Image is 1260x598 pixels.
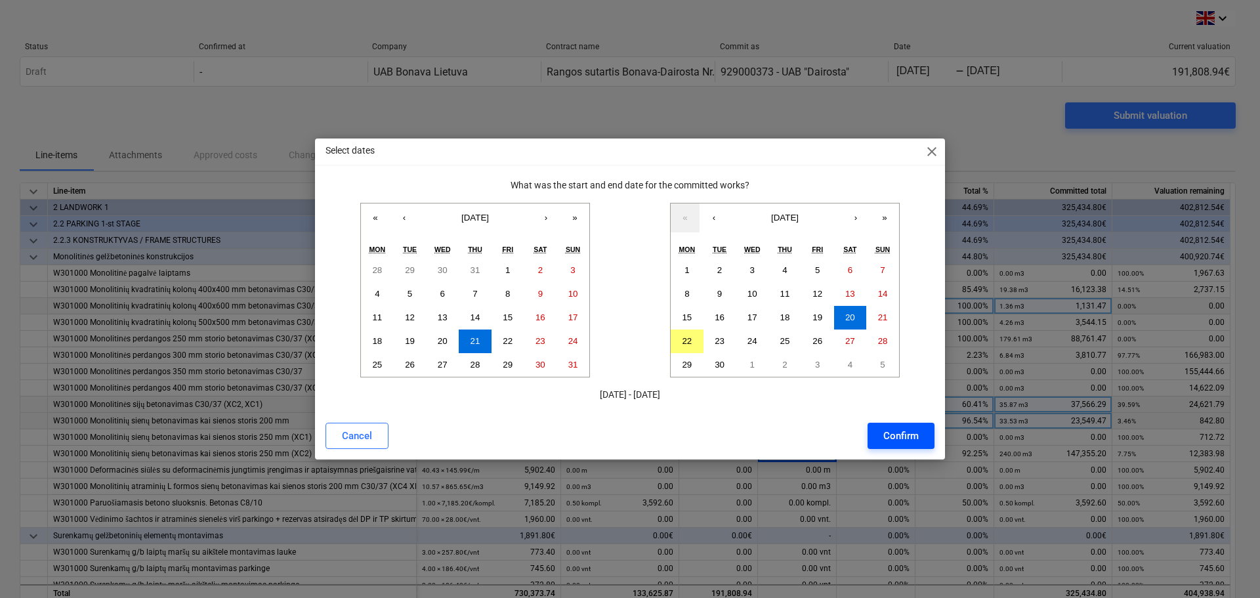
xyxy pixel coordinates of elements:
button: September 8, 2025 [671,282,703,306]
button: ‹ [700,203,728,232]
abbr: August 5, 2025 [408,289,412,299]
button: August 7, 2025 [459,282,492,306]
button: September 27, 2025 [834,330,867,353]
button: August 16, 2025 [524,306,557,330]
abbr: August 7, 2025 [472,289,477,299]
abbr: September 11, 2025 [780,289,790,299]
abbr: Sunday [875,246,890,253]
abbr: August 18, 2025 [372,336,382,346]
abbr: Friday [502,246,513,253]
button: August 1, 2025 [492,259,524,282]
button: August 2, 2025 [524,259,557,282]
button: September 29, 2025 [671,353,703,377]
abbr: September 26, 2025 [812,336,822,346]
abbr: August 22, 2025 [503,336,513,346]
button: August 3, 2025 [556,259,589,282]
button: Confirm [868,423,934,449]
button: August 20, 2025 [426,330,459,353]
button: August 27, 2025 [426,353,459,377]
button: September 16, 2025 [703,306,736,330]
abbr: August 24, 2025 [568,336,578,346]
button: September 30, 2025 [703,353,736,377]
p: What was the start and end date for the committed works? [325,179,934,192]
span: [DATE] [771,213,799,223]
div: Confirm [883,427,919,444]
abbr: September 14, 2025 [878,289,888,299]
abbr: October 5, 2025 [880,360,885,370]
abbr: July 28, 2025 [372,265,382,275]
button: September 11, 2025 [768,282,801,306]
abbr: Friday [812,246,823,253]
abbr: September 4, 2025 [782,265,787,275]
button: September 18, 2025 [768,306,801,330]
abbr: September 2, 2025 [717,265,722,275]
button: July 31, 2025 [459,259,492,282]
button: » [870,203,899,232]
abbr: August 30, 2025 [535,360,545,370]
abbr: August 10, 2025 [568,289,578,299]
abbr: August 21, 2025 [471,336,480,346]
abbr: September 27, 2025 [845,336,855,346]
button: › [841,203,870,232]
abbr: September 9, 2025 [717,289,722,299]
abbr: September 28, 2025 [878,336,888,346]
button: August 14, 2025 [459,306,492,330]
abbr: September 30, 2025 [715,360,724,370]
button: September 22, 2025 [671,330,703,353]
button: September 24, 2025 [736,330,768,353]
abbr: Thursday [778,246,792,253]
abbr: July 29, 2025 [405,265,415,275]
abbr: September 16, 2025 [715,312,724,322]
button: August 23, 2025 [524,330,557,353]
abbr: September 7, 2025 [880,265,885,275]
p: [DATE] - [DATE] [325,388,934,402]
button: October 4, 2025 [834,353,867,377]
abbr: August 3, 2025 [570,265,575,275]
abbr: Wednesday [434,246,451,253]
button: August 29, 2025 [492,353,524,377]
abbr: August 23, 2025 [535,336,545,346]
button: August 12, 2025 [394,306,427,330]
button: August 26, 2025 [394,353,427,377]
button: July 30, 2025 [426,259,459,282]
button: October 5, 2025 [866,353,899,377]
button: September 3, 2025 [736,259,768,282]
button: [DATE] [419,203,532,232]
abbr: August 16, 2025 [535,312,545,322]
abbr: August 4, 2025 [375,289,379,299]
button: « [361,203,390,232]
abbr: August 11, 2025 [372,312,382,322]
button: September 7, 2025 [866,259,899,282]
button: September 10, 2025 [736,282,768,306]
abbr: September 17, 2025 [747,312,757,322]
button: » [560,203,589,232]
abbr: September 18, 2025 [780,312,790,322]
abbr: Saturday [534,246,547,253]
abbr: September 3, 2025 [750,265,755,275]
button: Cancel [325,423,388,449]
abbr: September 1, 2025 [684,265,689,275]
button: August 19, 2025 [394,330,427,353]
abbr: August 14, 2025 [471,312,480,322]
button: September 26, 2025 [801,330,834,353]
abbr: August 19, 2025 [405,336,415,346]
abbr: September 19, 2025 [812,312,822,322]
abbr: August 28, 2025 [471,360,480,370]
button: August 17, 2025 [556,306,589,330]
abbr: Monday [679,246,696,253]
abbr: September 12, 2025 [812,289,822,299]
abbr: Tuesday [713,246,726,253]
abbr: August 20, 2025 [438,336,448,346]
abbr: July 30, 2025 [438,265,448,275]
abbr: August 6, 2025 [440,289,445,299]
abbr: August 15, 2025 [503,312,513,322]
abbr: August 8, 2025 [505,289,510,299]
abbr: September 21, 2025 [878,312,888,322]
button: August 15, 2025 [492,306,524,330]
span: [DATE] [461,213,489,223]
abbr: August 27, 2025 [438,360,448,370]
abbr: August 13, 2025 [438,312,448,322]
button: July 29, 2025 [394,259,427,282]
abbr: Thursday [468,246,482,253]
span: close [924,144,940,160]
